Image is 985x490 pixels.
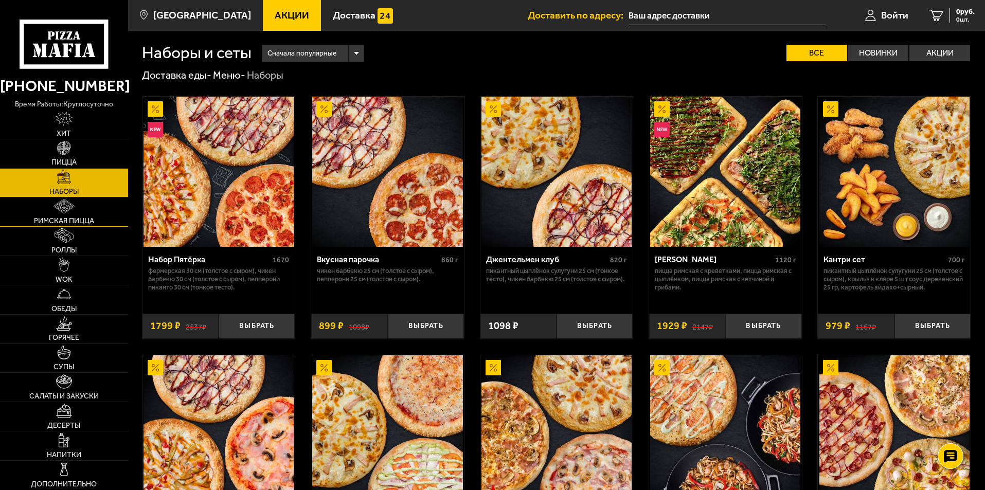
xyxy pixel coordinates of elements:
[909,45,970,61] label: Акции
[649,97,802,247] a: АкционныйНовинкаМама Миа
[486,267,628,283] p: Пикантный цыплёнок сулугуни 25 см (тонкое тесто), Чикен Барбекю 25 см (толстое с сыром).
[53,364,74,371] span: Супы
[311,97,464,247] a: АкционныйВкусная парочка
[948,256,965,264] span: 700 г
[213,69,245,81] a: Меню-
[47,451,81,459] span: Напитки
[273,256,289,264] span: 1670
[655,255,773,264] div: [PERSON_NAME]
[150,321,181,331] span: 1799 ₽
[31,481,97,488] span: Дополнительно
[317,267,458,283] p: Чикен Барбекю 25 см (толстое с сыром), Пепперони 25 см (толстое с сыром).
[378,8,393,24] img: 15daf4d41897b9f0e9f617042186c801.svg
[826,321,850,331] span: 979 ₽
[650,97,800,247] img: Мама Миа
[655,267,796,292] p: Пицца Римская с креветками, Пицца Римская с цыплёнком, Пицца Римская с ветчиной и грибами.
[819,97,970,247] img: Кантри сет
[486,255,608,264] div: Джентельмен клуб
[486,101,501,117] img: Акционный
[823,255,945,264] div: Кантри сет
[654,360,670,375] img: Акционный
[49,334,79,341] span: Горячее
[881,10,908,20] span: Войти
[823,360,838,375] img: Акционный
[153,10,251,20] span: [GEOGRAPHIC_DATA]
[29,393,99,400] span: Салаты и закуски
[319,321,344,331] span: 899 ₽
[148,267,290,292] p: Фермерская 30 см (толстое с сыром), Чикен Барбекю 30 см (толстое с сыром), Пепперони Пиканто 30 с...
[657,321,687,331] span: 1929 ₽
[894,314,971,339] button: Выбрать
[388,314,464,339] button: Выбрать
[823,267,965,292] p: Пикантный цыплёнок сулугуни 25 см (толстое с сыром), крылья в кляре 5 шт соус деревенский 25 гр, ...
[818,97,971,247] a: АкционныйКантри сет
[51,305,77,313] span: Обеды
[956,8,975,15] span: 0 руб.
[528,10,629,20] span: Доставить по адресу:
[312,97,462,247] img: Вкусная парочка
[349,321,369,331] s: 1098 ₽
[557,314,633,339] button: Выбрать
[316,101,332,117] img: Акционный
[267,44,336,63] span: Сначала популярные
[316,360,332,375] img: Акционный
[148,255,271,264] div: Набор Пятёрка
[775,256,796,264] span: 1120 г
[57,130,71,137] span: Хит
[144,97,294,247] img: Набор Пятёрка
[786,45,847,61] label: Все
[610,256,627,264] span: 820 г
[142,97,295,247] a: АкционныйНовинкаНабор Пятёрка
[275,10,309,20] span: Акции
[34,217,94,225] span: Римская пицца
[441,256,458,264] span: 860 г
[481,97,632,247] img: Джентельмен клуб
[51,159,77,166] span: Пицца
[148,122,163,137] img: Новинка
[848,45,909,61] label: Новинки
[49,188,79,195] span: Наборы
[148,360,163,375] img: Акционный
[247,69,283,82] div: Наборы
[629,6,826,25] input: Ваш адрес доставки
[47,422,80,429] span: Десерты
[654,122,670,137] img: Новинка
[219,314,295,339] button: Выбрать
[56,276,73,283] span: WOK
[855,321,876,331] s: 1167 ₽
[317,255,439,264] div: Вкусная парочка
[148,101,163,117] img: Акционный
[486,360,501,375] img: Акционный
[956,16,975,23] span: 0 шт.
[488,321,518,331] span: 1098 ₽
[654,101,670,117] img: Акционный
[692,321,713,331] s: 2147 ₽
[480,97,633,247] a: АкционныйДжентельмен клуб
[823,101,838,117] img: Акционный
[142,69,211,81] a: Доставка еды-
[333,10,375,20] span: Доставка
[51,247,77,254] span: Роллы
[142,45,252,61] h1: Наборы и сеты
[186,321,206,331] s: 2537 ₽
[725,314,801,339] button: Выбрать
